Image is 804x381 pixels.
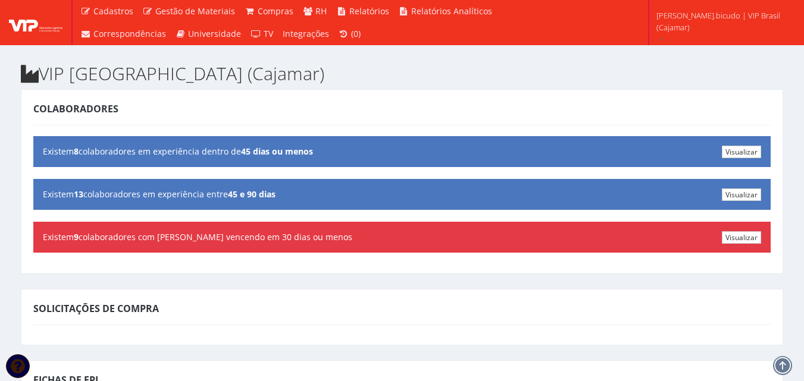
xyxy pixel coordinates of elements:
div: Existem colaboradores em experiência entre [33,179,771,210]
a: Visualizar [722,231,761,244]
img: logo [9,14,62,32]
span: Integrações [283,28,329,39]
span: Colaboradores [33,102,118,115]
h2: VIP [GEOGRAPHIC_DATA] (Cajamar) [21,64,783,83]
div: Existem colaboradores com [PERSON_NAME] vencendo em 30 dias ou menos [33,222,771,253]
a: Visualizar [722,146,761,158]
a: Correspondências [76,23,171,45]
span: (0) [351,28,361,39]
b: 13 [74,188,83,200]
b: 45 dias ou menos [241,146,313,157]
span: [PERSON_NAME].bicudo | VIP Brasil (Cajamar) [656,10,789,33]
span: Gestão de Materiais [155,5,235,17]
a: Universidade [171,23,246,45]
span: TV [264,28,273,39]
a: TV [246,23,278,45]
div: Existem colaboradores em experiência dentro de [33,136,771,167]
a: Visualizar [722,188,761,201]
span: Relatórios Analíticos [411,5,492,17]
b: 9 [74,231,79,243]
b: 8 [74,146,79,157]
span: RH [315,5,327,17]
span: Cadastros [93,5,133,17]
span: Solicitações de Compra [33,302,159,315]
span: Universidade [188,28,241,39]
span: Compras [258,5,293,17]
a: (0) [334,23,366,45]
a: Integrações [278,23,334,45]
span: Correspondências [93,28,166,39]
span: Relatórios [349,5,389,17]
b: 45 e 90 dias [228,188,276,200]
